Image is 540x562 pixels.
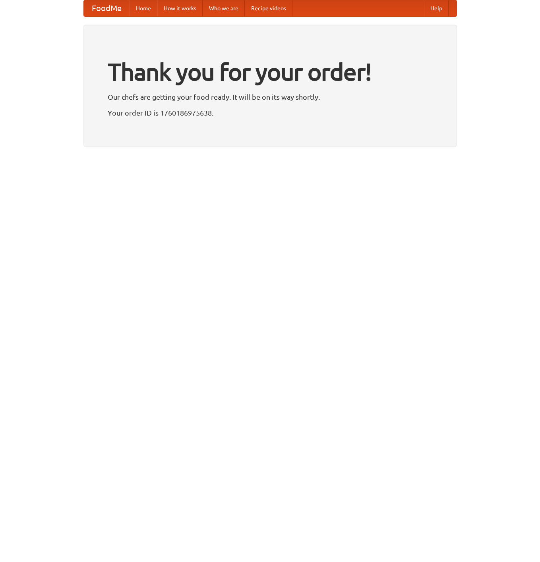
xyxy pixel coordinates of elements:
a: How it works [157,0,203,16]
a: FoodMe [84,0,130,16]
a: Home [130,0,157,16]
a: Recipe videos [245,0,292,16]
p: Your order ID is 1760186975638. [108,107,433,119]
a: Who we are [203,0,245,16]
a: Help [424,0,449,16]
p: Our chefs are getting your food ready. It will be on its way shortly. [108,91,433,103]
h1: Thank you for your order! [108,53,433,91]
